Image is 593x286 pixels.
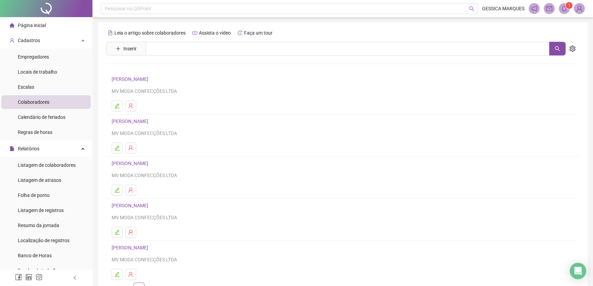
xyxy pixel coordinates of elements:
span: Calendário de feriados [18,114,65,120]
span: instagram [36,274,42,281]
span: Resumo da jornada [18,223,59,228]
a: [PERSON_NAME] [112,119,150,124]
div: MV MODA CONFECÇÕES LTDA [112,214,574,221]
span: history [238,30,242,35]
span: user-delete [128,103,134,109]
span: user-add [10,38,14,43]
span: Empregadores [18,54,49,60]
span: 1 [568,3,570,8]
span: bell [561,5,567,12]
a: [PERSON_NAME] [112,76,150,82]
span: home [10,23,14,28]
span: Escalas [18,84,34,90]
span: Colaboradores [18,99,49,105]
a: [PERSON_NAME] [112,203,150,208]
span: user-delete [128,187,134,193]
span: edit [114,103,120,109]
div: Open Intercom Messenger [570,263,586,279]
img: 84574 [574,3,584,14]
span: Relatórios [18,146,39,151]
span: edit [114,187,120,193]
span: search [555,46,560,51]
span: Locais de trabalho [18,69,57,75]
span: file-text [108,30,113,35]
span: Regras de horas [18,129,52,135]
span: Escalas de trabalho [18,268,60,273]
div: MV MODA CONFECÇÕES LTDA [112,129,574,137]
span: plus [116,46,121,51]
span: edit [114,229,120,235]
button: Inserir [110,43,142,54]
span: left [73,275,77,280]
span: user-delete [128,272,134,277]
span: search [469,6,474,11]
span: Listagem de registros [18,208,64,213]
span: Listagem de colaboradores [18,162,76,168]
sup: 1 [566,2,572,9]
span: Inserir [123,45,137,52]
span: facebook [15,274,22,281]
span: Cadastros [18,38,40,43]
span: Página inicial [18,23,46,28]
a: [PERSON_NAME] [112,161,150,166]
span: edit [114,272,120,277]
span: edit [114,145,120,151]
span: Assista o vídeo [199,30,231,36]
span: file [10,146,14,151]
span: youtube [192,30,197,35]
span: mail [546,5,552,12]
span: setting [569,46,576,52]
span: notification [531,5,537,12]
span: GESSICA MARQUES [482,5,525,12]
div: MV MODA CONFECÇÕES LTDA [112,87,574,95]
span: Folha de ponto [18,192,50,198]
div: MV MODA CONFECÇÕES LTDA [112,256,574,263]
span: Leia o artigo sobre colaboradores [114,30,186,36]
span: Banco de Horas [18,253,52,258]
span: Localização de registros [18,238,70,243]
span: user-delete [128,145,134,151]
span: Faça um tour [244,30,273,36]
a: [PERSON_NAME] [112,245,150,250]
span: Listagem de atrasos [18,177,61,183]
span: user-delete [128,229,134,235]
span: linkedin [25,274,32,281]
div: MV MODA CONFECÇÕES LTDA [112,172,574,179]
